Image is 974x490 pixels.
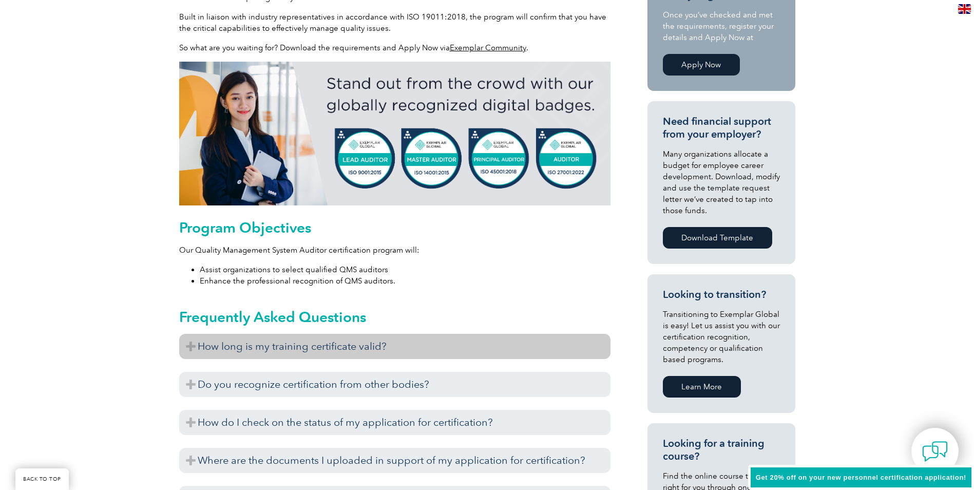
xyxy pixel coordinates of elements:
h3: Where are the documents I uploaded in support of my application for certification? [179,448,610,473]
p: So what are you waiting for? Download the requirements and Apply Now via . [179,42,610,53]
p: Many organizations allocate a budget for employee career development. Download, modify and use th... [663,148,780,216]
h3: Looking for a training course? [663,437,780,463]
h3: How do I check on the status of my application for certification? [179,410,610,435]
a: Download Template [663,227,772,249]
h3: Do you recognize certification from other bodies? [179,372,610,397]
p: Once you’ve checked and met the requirements, register your details and Apply Now at [663,9,780,43]
p: Built in liaison with industry representatives in accordance with ISO 19011:2018, the program wil... [179,11,610,34]
a: Apply Now [663,54,740,76]
img: en [958,4,971,14]
a: BACK TO TOP [15,468,69,490]
li: Assist organizations to select qualified QMS auditors [200,264,610,275]
h3: How long is my training certificate valid? [179,334,610,359]
span: Get 20% off on your new personnel certification application! [756,474,966,481]
h2: Frequently Asked Questions [179,309,610,325]
h2: Program Objectives [179,219,610,236]
a: Learn More [663,376,741,398]
img: badges [179,62,610,205]
h3: Need financial support from your employer? [663,115,780,141]
img: contact-chat.png [922,439,948,464]
p: Our Quality Management System Auditor certification program will: [179,244,610,256]
p: Transitioning to Exemplar Global is easy! Let us assist you with our certification recognition, c... [663,309,780,365]
a: Exemplar Community [450,43,526,52]
li: Enhance the professional recognition of QMS auditors. [200,275,610,287]
h3: Looking to transition? [663,288,780,301]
